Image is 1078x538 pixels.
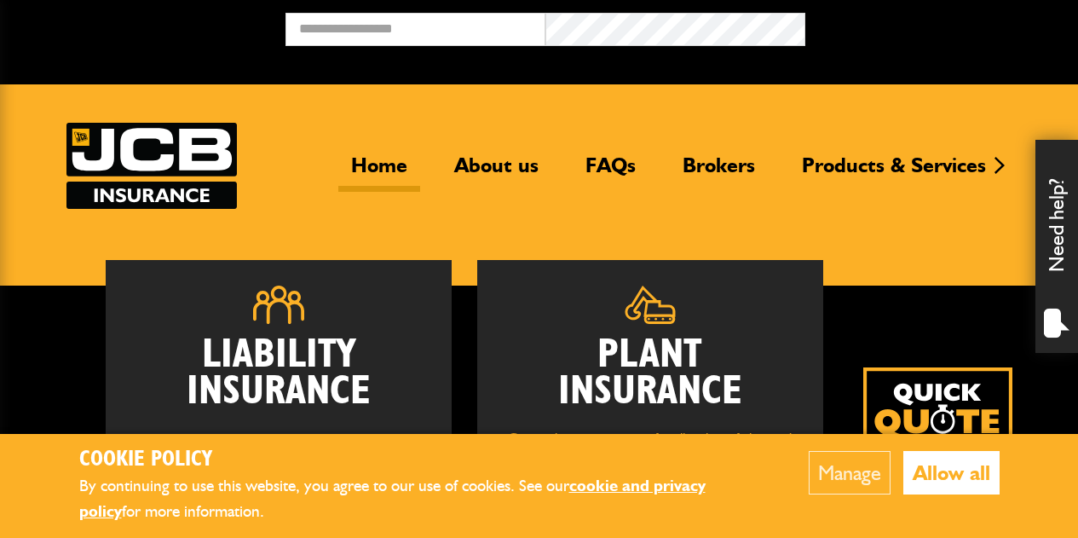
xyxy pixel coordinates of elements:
a: Home [338,153,420,192]
button: Manage [809,451,891,495]
p: By continuing to use this website, you agree to our use of cookies. See our for more information. [79,473,757,525]
a: FAQs [573,153,649,192]
img: JCB Insurance Services logo [66,123,237,209]
h2: Cookie Policy [79,447,757,473]
a: Brokers [670,153,768,192]
a: JCB Insurance Services [66,123,237,209]
div: Need help? [1035,140,1078,353]
a: Get your insurance quote isn just 2-minutes [863,367,1012,517]
p: Comprehensive insurance for all makes of plant and machinery, including owned and hired in equipm... [503,427,798,514]
h2: Liability Insurance [131,337,426,419]
a: cookie and privacy policy [79,476,706,522]
button: Broker Login [805,13,1065,39]
h2: Plant Insurance [503,337,798,410]
img: Quick Quote [863,367,1012,517]
a: Products & Services [789,153,999,192]
a: About us [441,153,551,192]
button: Allow all [903,451,1000,495]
